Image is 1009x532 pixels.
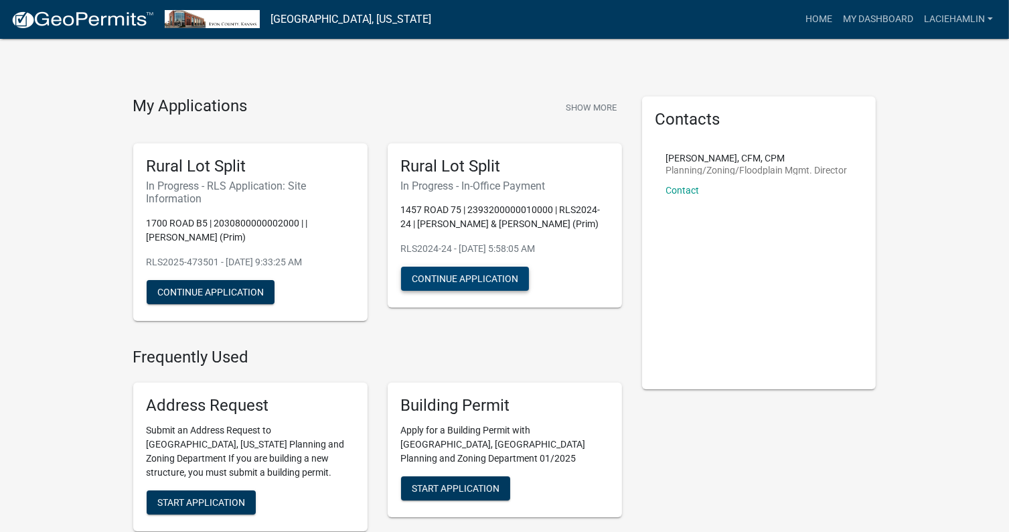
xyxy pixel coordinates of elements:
p: 1700 ROAD B5 | 2030800000002000 | | [PERSON_NAME] (Prim) [147,216,354,245]
p: RLS2024-24 - [DATE] 5:58:05 AM [401,242,609,256]
span: Start Application [412,483,499,494]
a: Home [800,7,838,32]
button: Continue Application [401,267,529,291]
p: Submit an Address Request to [GEOGRAPHIC_DATA], [US_STATE] Planning and Zoning Department If you ... [147,423,354,480]
p: RLS2025-473501 - [DATE] 9:33:25 AM [147,255,354,269]
button: Start Application [147,490,256,515]
img: Lyon County, Kansas [165,10,260,28]
h5: Address Request [147,396,354,415]
p: Apply for a Building Permit with [GEOGRAPHIC_DATA], [GEOGRAPHIC_DATA] Planning and Zoning Departm... [401,423,609,466]
button: Start Application [401,476,510,501]
a: [GEOGRAPHIC_DATA], [US_STATE] [270,8,431,31]
h5: Contacts [655,110,863,129]
button: Continue Application [147,280,275,304]
h6: In Progress - In-Office Payment [401,180,609,192]
button: Show More [560,96,622,119]
p: [PERSON_NAME], CFM, CPM [666,153,848,163]
span: Start Application [157,497,245,508]
p: 1457 ROAD 75 | 2393200000010000 | RLS2024-24 | [PERSON_NAME] & [PERSON_NAME] (Prim) [401,203,609,231]
h6: In Progress - RLS Application: Site Information [147,180,354,205]
a: Contact [666,185,700,196]
h5: Rural Lot Split [147,157,354,176]
h5: Building Permit [401,396,609,415]
a: My Dashboard [838,7,919,32]
a: laciehamlin [919,7,998,32]
p: Planning/Zoning/Floodplain Mgmt. Director [666,165,848,175]
h4: Frequently Used [133,348,622,367]
h4: My Applications [133,96,248,117]
h5: Rural Lot Split [401,157,609,176]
